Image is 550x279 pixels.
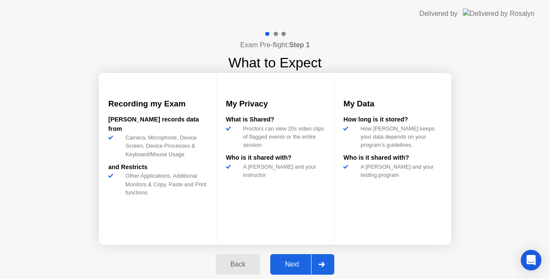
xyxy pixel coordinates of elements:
div: Open Intercom Messenger [521,250,541,270]
h4: Exam Pre-flight: [240,40,310,50]
div: Who is it shared with? [226,153,324,163]
div: How long is it stored? [343,115,442,124]
div: How [PERSON_NAME] keeps your data depends on your program’s guidelines. [357,124,442,149]
div: [PERSON_NAME] records data from [108,115,207,133]
div: and Restricts [108,163,207,172]
button: Back [216,254,260,275]
h3: My Privacy [226,98,324,110]
b: Step 1 [289,41,310,49]
div: Proctors can view 20s video clips of flagged events or the entire session [240,124,324,149]
h1: What to Expect [229,52,322,73]
div: Camera, Microphone, Device Screen, Device Processes & Keyboard/Mouse Usage [122,133,207,158]
div: A [PERSON_NAME] and your testing program [357,163,442,179]
div: What is Shared? [226,115,324,124]
div: Back [218,261,257,268]
div: Next [273,261,311,268]
button: Next [270,254,334,275]
div: Who is it shared with? [343,153,442,163]
h3: Recording my Exam [108,98,207,110]
div: A [PERSON_NAME] and your instructor [240,163,324,179]
img: Delivered by Rosalyn [463,9,535,18]
div: Other Applications, Additional Monitors & Copy, Paste and Print functions [122,172,207,197]
h3: My Data [343,98,442,110]
div: Delivered by [419,9,458,19]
